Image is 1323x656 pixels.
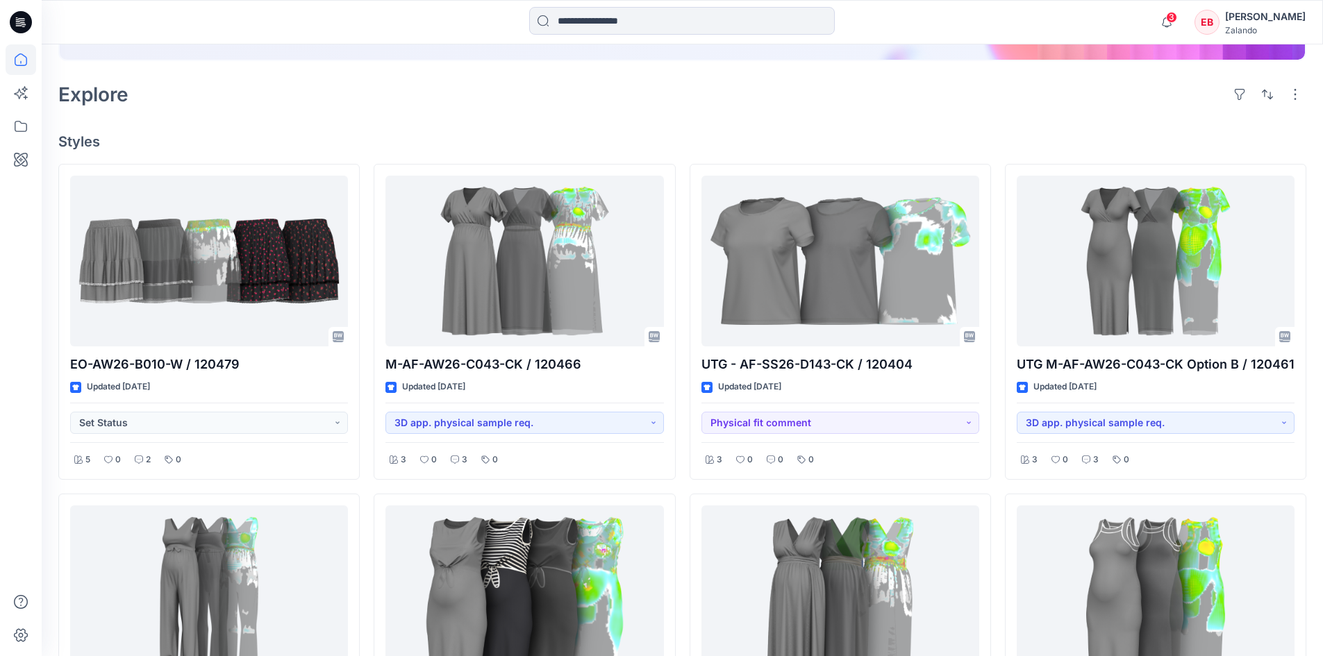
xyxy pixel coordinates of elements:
div: [PERSON_NAME] [1225,8,1306,25]
p: 3 [717,453,722,467]
p: 0 [115,453,121,467]
p: UTG M-AF-AW26-C043-CK Option B / 120461 [1017,355,1295,374]
div: EB [1195,10,1220,35]
p: Updated [DATE] [87,380,150,394]
p: Updated [DATE] [718,380,781,394]
p: 2 [146,453,151,467]
p: 5 [85,453,90,467]
a: UTG M-AF-AW26-C043-CK Option B / 120461 [1017,176,1295,347]
p: 3 [1032,453,1038,467]
div: Zalando [1225,25,1306,35]
h2: Explore [58,83,128,106]
p: 0 [1124,453,1129,467]
p: 3 [1093,453,1099,467]
p: 0 [808,453,814,467]
p: 0 [176,453,181,467]
p: Updated [DATE] [1033,380,1097,394]
p: 0 [1063,453,1068,467]
h4: Styles [58,133,1306,150]
p: 3 [462,453,467,467]
span: 3 [1166,12,1177,23]
p: 0 [747,453,753,467]
p: UTG - AF-SS26-D143-CK / 120404 [701,355,979,374]
p: 3 [401,453,406,467]
p: M-AF-AW26-C043-CK / 120466 [385,355,663,374]
p: Updated [DATE] [402,380,465,394]
a: UTG - AF-SS26-D143-CK / 120404 [701,176,979,347]
p: 0 [431,453,437,467]
a: EO-AW26-B010-W / 120479 [70,176,348,347]
p: 0 [778,453,783,467]
p: 0 [492,453,498,467]
a: M-AF-AW26-C043-CK / 120466 [385,176,663,347]
p: EO-AW26-B010-W / 120479 [70,355,348,374]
